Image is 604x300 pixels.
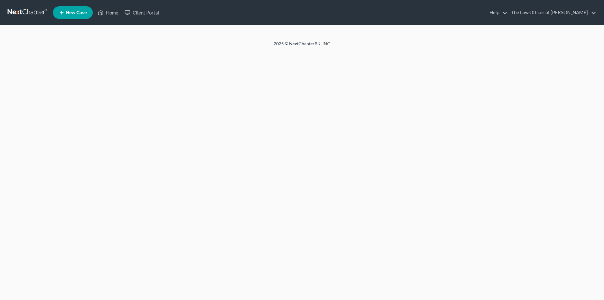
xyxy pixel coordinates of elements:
[95,7,121,18] a: Home
[53,6,93,19] new-legal-case-button: New Case
[508,7,596,18] a: The Law Offices of [PERSON_NAME]
[121,7,162,18] a: Client Portal
[123,41,481,52] div: 2025 © NextChapterBK, INC
[486,7,507,18] a: Help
